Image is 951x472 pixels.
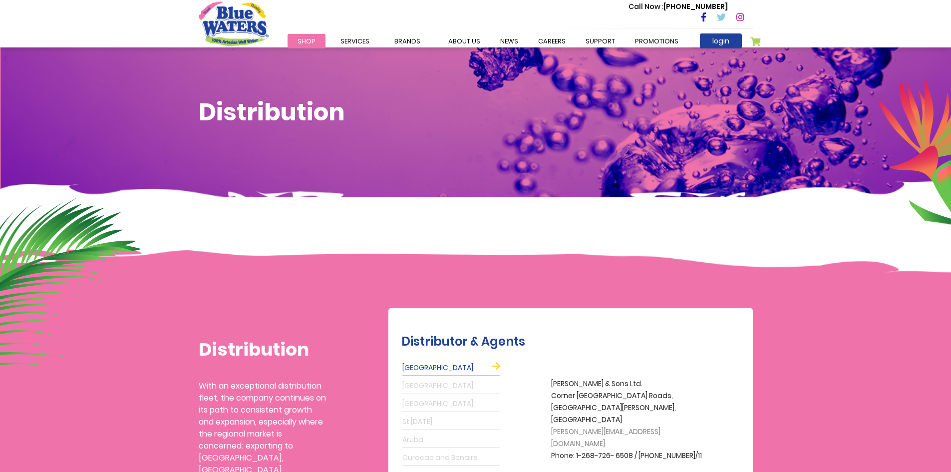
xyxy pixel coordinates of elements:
a: News [490,34,528,48]
span: Shop [298,36,316,46]
h1: Distribution [199,339,326,360]
a: Aruba [402,432,500,448]
p: [PHONE_NUMBER] [629,1,728,12]
span: [PERSON_NAME][EMAIL_ADDRESS][DOMAIN_NAME] [551,427,660,449]
a: [GEOGRAPHIC_DATA] [402,378,500,394]
a: [GEOGRAPHIC_DATA] [402,360,500,376]
a: about us [438,34,490,48]
a: St [DATE] [402,414,500,430]
a: [GEOGRAPHIC_DATA] [402,396,500,412]
a: store logo [199,1,269,45]
span: Call Now : [629,1,663,11]
a: login [700,33,742,48]
a: careers [528,34,576,48]
a: support [576,34,625,48]
h2: Distributor & Agents [401,335,748,349]
h1: Distribution [199,98,753,127]
a: Curacao and Bonaire [402,450,500,466]
a: Promotions [625,34,688,48]
span: Services [340,36,369,46]
p: [PERSON_NAME] & Sons Ltd. Corner [GEOGRAPHIC_DATA] Roads, [GEOGRAPHIC_DATA][PERSON_NAME], [GEOGRA... [551,378,711,462]
span: Brands [394,36,420,46]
